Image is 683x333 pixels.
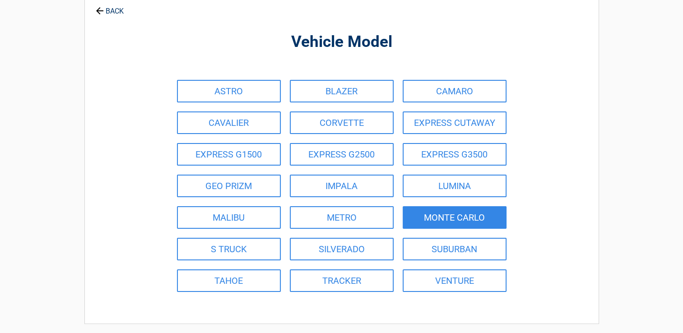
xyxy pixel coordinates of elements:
[177,269,281,292] a: TAHOE
[290,238,394,260] a: SILVERADO
[290,111,394,134] a: CORVETTE
[177,111,281,134] a: CAVALIER
[290,143,394,166] a: EXPRESS G2500
[177,175,281,197] a: GEO PRIZM
[403,80,506,102] a: CAMARO
[403,238,506,260] a: SUBURBAN
[403,111,506,134] a: EXPRESS CUTAWAY
[403,269,506,292] a: VENTURE
[177,206,281,229] a: MALIBU
[290,80,394,102] a: BLAZER
[403,206,506,229] a: MONTE CARLO
[290,269,394,292] a: TRACKER
[290,206,394,229] a: METRO
[177,80,281,102] a: ASTRO
[177,238,281,260] a: S TRUCK
[135,32,549,53] h2: Vehicle Model
[403,143,506,166] a: EXPRESS G3500
[403,175,506,197] a: LUMINA
[177,143,281,166] a: EXPRESS G1500
[290,175,394,197] a: IMPALA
